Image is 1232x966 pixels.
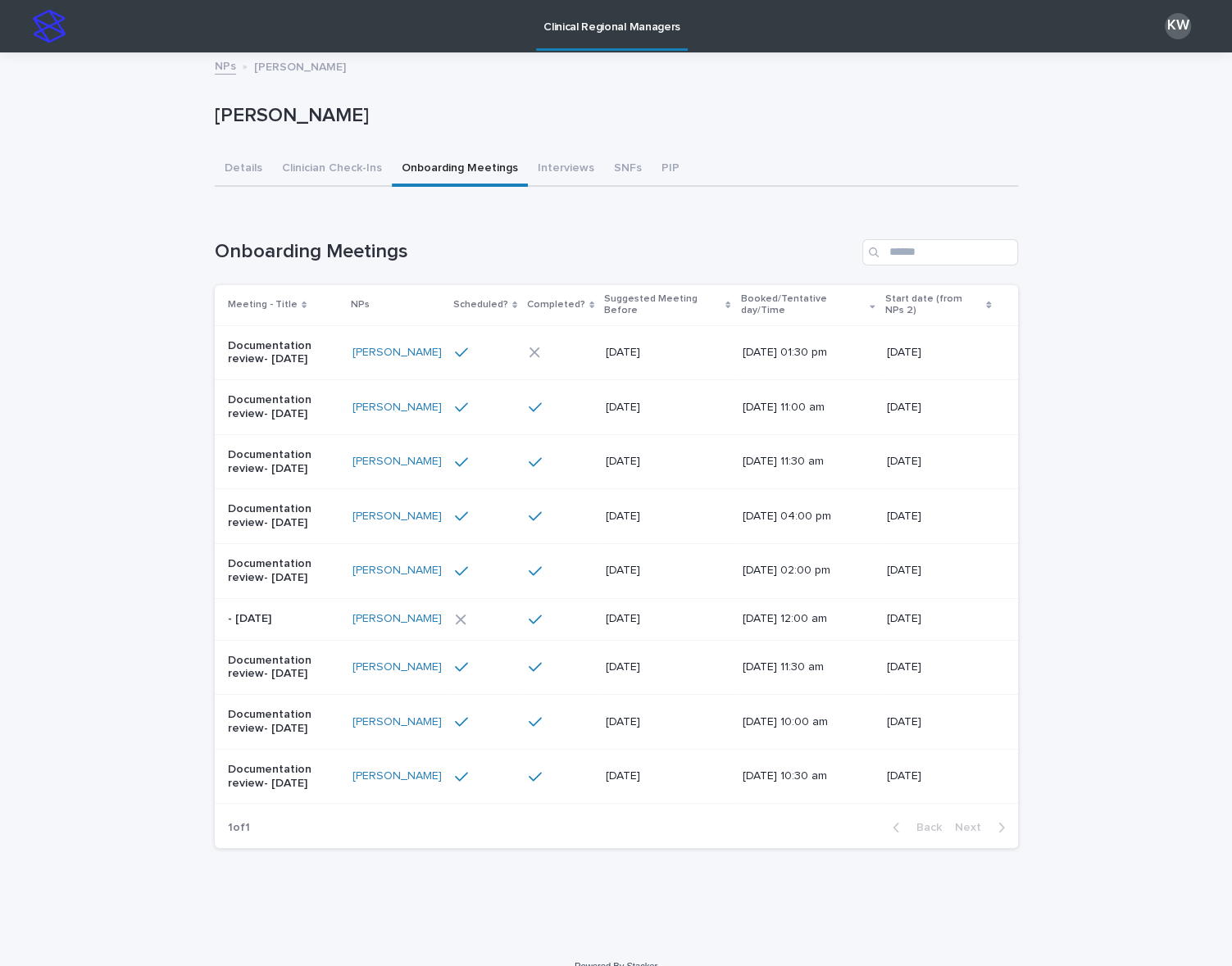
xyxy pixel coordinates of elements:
[228,708,339,736] p: Documentation review- [DATE]
[742,564,859,578] p: [DATE] 02:00 pm
[352,401,442,415] a: [PERSON_NAME]
[862,239,1018,265] input: Search
[887,715,992,729] p: [DATE]
[352,564,442,578] a: [PERSON_NAME]
[885,290,983,320] p: Start date (from NPs 2)
[352,660,442,674] a: [PERSON_NAME]
[887,564,992,578] p: [DATE]
[740,290,866,320] p: Booked/Tentative day/Time
[955,822,991,833] span: Next
[652,152,689,187] button: PIP
[887,612,992,626] p: [DATE]
[742,455,859,469] p: [DATE] 11:30 am
[606,401,723,415] p: [DATE]
[604,152,652,187] button: SNFs
[215,543,1018,598] tr: Documentation review- [DATE][PERSON_NAME] [DATE][DATE] 02:00 pm[DATE]
[228,502,339,530] p: Documentation review- [DATE]
[907,822,942,833] span: Back
[606,769,723,783] p: [DATE]
[742,346,859,360] p: [DATE] 01:30 pm
[604,290,721,320] p: Suggested Meeting Before
[742,510,859,524] p: [DATE] 04:00 pm
[352,510,442,524] a: [PERSON_NAME]
[228,339,339,367] p: Documentation review- [DATE]
[33,10,66,43] img: stacker-logo-s-only.png
[606,564,723,578] p: [DATE]
[606,346,723,360] p: [DATE]
[880,820,948,835] button: Back
[215,325,1018,380] tr: Documentation review- [DATE][PERSON_NAME] [DATE][DATE] 01:30 pm[DATE]
[742,612,859,626] p: [DATE] 12:00 am
[887,346,992,360] p: [DATE]
[228,448,339,476] p: Documentation review- [DATE]
[228,654,339,682] p: Documentation review- [DATE]
[392,152,528,187] button: Onboarding Meetings
[606,455,723,469] p: [DATE]
[887,455,992,469] p: [DATE]
[742,401,859,415] p: [DATE] 11:00 am
[1165,13,1191,39] div: KW
[215,749,1018,804] tr: Documentation review- [DATE][PERSON_NAME] [DATE][DATE] 10:30 am[DATE]
[742,660,859,674] p: [DATE] 11:30 am
[606,660,723,674] p: [DATE]
[215,104,1012,128] p: [PERSON_NAME]
[215,808,263,848] p: 1 of 1
[742,715,859,729] p: [DATE] 10:00 am
[528,152,604,187] button: Interviews
[453,296,508,314] p: Scheduled?
[228,296,298,314] p: Meeting - Title
[215,640,1018,695] tr: Documentation review- [DATE][PERSON_NAME] [DATE][DATE] 11:30 am[DATE]
[887,769,992,783] p: [DATE]
[215,152,272,187] button: Details
[215,380,1018,435] tr: Documentation review- [DATE][PERSON_NAME] [DATE][DATE] 11:00 am[DATE]
[352,769,442,783] a: [PERSON_NAME]
[742,769,859,783] p: [DATE] 10:30 am
[215,489,1018,544] tr: Documentation review- [DATE][PERSON_NAME] [DATE][DATE] 04:00 pm[DATE]
[887,660,992,674] p: [DATE]
[215,695,1018,750] tr: Documentation review- [DATE][PERSON_NAME] [DATE][DATE] 10:00 am[DATE]
[272,152,392,187] button: Clinician Check-Ins
[351,296,370,314] p: NPs
[228,612,339,626] p: - [DATE]
[352,346,442,360] a: [PERSON_NAME]
[228,763,339,791] p: Documentation review- [DATE]
[228,557,339,585] p: Documentation review- [DATE]
[606,715,723,729] p: [DATE]
[352,715,442,729] a: [PERSON_NAME]
[887,510,992,524] p: [DATE]
[215,240,856,264] h1: Onboarding Meetings
[228,393,339,421] p: Documentation review- [DATE]
[352,455,442,469] a: [PERSON_NAME]
[215,56,236,75] a: NPs
[887,401,992,415] p: [DATE]
[606,510,723,524] p: [DATE]
[215,434,1018,489] tr: Documentation review- [DATE][PERSON_NAME] [DATE][DATE] 11:30 am[DATE]
[254,57,346,75] p: [PERSON_NAME]
[215,598,1018,640] tr: - [DATE][PERSON_NAME] [DATE][DATE] 12:00 am[DATE]
[948,820,1018,835] button: Next
[606,612,723,626] p: [DATE]
[527,296,585,314] p: Completed?
[352,612,442,626] a: [PERSON_NAME]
